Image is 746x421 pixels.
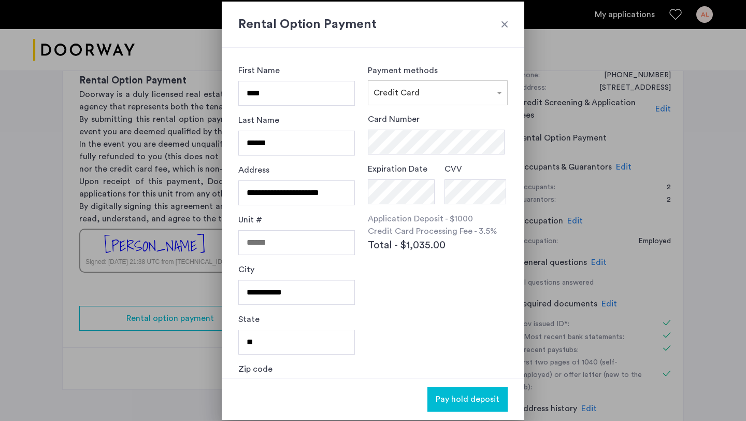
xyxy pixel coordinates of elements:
span: Credit Card [374,89,420,97]
label: Last Name [238,114,279,127]
p: Credit Card Processing Fee - 3.5% [368,225,508,237]
h2: Rental Option Payment [238,15,508,34]
label: Expiration Date [368,163,427,175]
button: button [427,387,508,412]
label: First Name [238,64,280,77]
label: Payment methods [368,66,438,75]
label: Zip code [238,363,272,375]
label: CVV [444,163,462,175]
span: Pay hold deposit [436,393,499,405]
p: Application Deposit - $1000 [368,213,508,225]
label: Address [238,164,269,176]
label: State [238,313,260,326]
label: City [238,263,254,276]
label: Unit # [238,214,262,226]
span: Total - $1,035.00 [368,237,446,253]
label: Card Number [368,113,420,125]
